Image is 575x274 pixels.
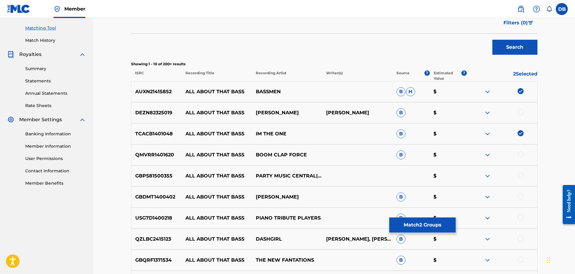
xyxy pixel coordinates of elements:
img: expand [79,116,86,123]
span: ? [461,70,467,76]
p: BASSMEN [252,88,322,95]
img: expand [484,193,491,201]
div: Drag [547,251,550,269]
a: Public Search [515,3,527,15]
p: QZLBC2415123 [131,236,182,243]
span: Member Settings [19,116,62,123]
img: deselect [518,130,524,136]
img: deselect [518,88,524,94]
span: ? [424,70,430,76]
img: expand [484,172,491,180]
span: B [396,192,405,202]
span: B [396,214,405,223]
p: $ [430,236,467,243]
span: Royalties [19,51,41,58]
span: B [396,129,405,138]
span: B [396,256,405,265]
p: $ [430,130,467,137]
span: B [396,87,405,96]
a: Banking Information [25,131,86,137]
span: Filters ( 0 ) [503,19,528,26]
p: Recording Artist [252,70,322,81]
p: QMVRR1401620 [131,151,182,159]
img: expand [484,88,491,95]
img: search [517,5,525,13]
p: TCACB1401048 [131,130,182,137]
a: User Permissions [25,155,86,162]
p: ISRC [131,70,182,81]
img: Royalties [7,51,14,58]
span: H [406,87,415,96]
p: ALL ABOUT THAT BASS [182,151,252,159]
div: Help [531,3,543,15]
p: DEZN82325019 [131,109,182,116]
img: MLC Logo [7,5,30,13]
img: Top Rightsholder [54,5,61,13]
p: ALL ABOUT THAT BASS [182,193,252,201]
p: ALL ABOUT THAT BASS [182,172,252,180]
p: Estimated Value [434,70,461,81]
p: [PERSON_NAME] [322,109,393,116]
p: $ [430,193,467,201]
p: ALL ABOUT THAT BASS [182,214,252,222]
img: filter [528,21,533,25]
p: $ [430,151,467,159]
a: Statements [25,78,86,84]
p: GBQRF1371534 [131,257,182,264]
p: 2 Selected [467,70,537,81]
img: expand [484,109,491,116]
iframe: Resource Center [558,180,575,229]
iframe: Chat Widget [545,245,575,274]
img: expand [79,51,86,58]
a: Matching Tool [25,25,86,31]
p: $ [430,172,467,180]
button: Filters (0) [500,15,537,30]
p: $ [430,214,467,222]
p: Showing 1 - 10 of 200+ results [131,61,537,67]
div: User Menu [556,3,568,15]
a: Summary [25,66,86,72]
p: ALL ABOUT THAT BASS [182,88,252,95]
a: Member Information [25,143,86,149]
p: [PERSON_NAME], [PERSON_NAME] [322,236,393,243]
p: PIANO TRIBUTE PLAYERS [252,214,322,222]
img: help [533,5,540,13]
a: Annual Statements [25,90,86,97]
img: expand [484,236,491,243]
button: Match2 Groups [389,217,456,232]
span: B [396,235,405,244]
p: THE NEW FANTATIONS [252,257,322,264]
p: DASHGIRL [252,236,322,243]
span: B [396,150,405,159]
img: Member Settings [7,116,14,123]
p: GBPS81500355 [131,172,182,180]
p: [PERSON_NAME] [252,109,322,116]
p: ALL ABOUT THAT BASS [182,109,252,116]
button: Search [492,40,537,55]
p: IM THE ONE [252,130,322,137]
a: Match History [25,37,86,44]
a: Member Benefits [25,180,86,186]
p: Writer(s) [322,70,393,81]
p: $ [430,257,467,264]
p: USG7D1400218 [131,214,182,222]
img: expand [484,214,491,222]
p: $ [430,88,467,95]
img: expand [484,257,491,264]
p: GBDMT1400402 [131,193,182,201]
span: B [396,108,405,117]
img: expand [484,130,491,137]
p: ALL ABOUT THAT BASS [182,236,252,243]
a: Contact Information [25,168,86,174]
img: expand [484,151,491,159]
p: AUXN21415852 [131,88,182,95]
a: Rate Sheets [25,103,86,109]
p: PARTY MUSIC CENTRAL|PARTY MIX ALL-STARS [252,172,322,180]
p: ALL ABOUT THAT BASS [182,130,252,137]
p: BOOM CLAP FORCE [252,151,322,159]
div: Notifications [546,6,552,12]
span: Member [64,5,85,12]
